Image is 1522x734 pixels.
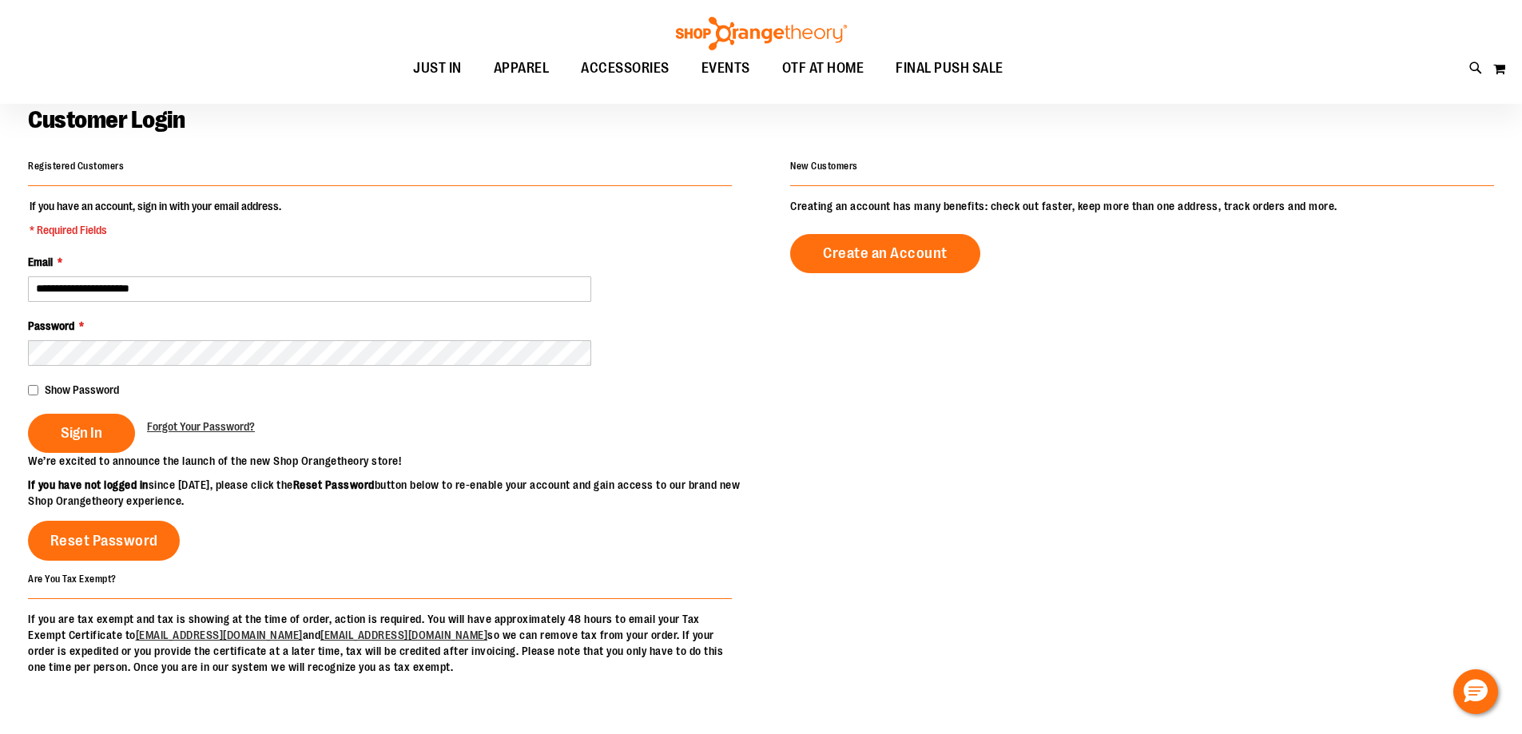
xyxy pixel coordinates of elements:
[880,50,1019,87] a: FINAL PUSH SALE
[494,50,550,86] span: APPAREL
[61,424,102,442] span: Sign In
[45,383,119,396] span: Show Password
[28,161,124,172] strong: Registered Customers
[397,50,478,87] a: JUST IN
[28,198,283,238] legend: If you have an account, sign in with your email address.
[320,629,487,641] a: [EMAIL_ADDRESS][DOMAIN_NAME]
[674,17,849,50] img: Shop Orangetheory
[766,50,880,87] a: OTF AT HOME
[28,453,761,469] p: We’re excited to announce the launch of the new Shop Orangetheory store!
[30,222,281,238] span: * Required Fields
[28,414,135,453] button: Sign In
[565,50,685,87] a: ACCESSORIES
[790,198,1494,214] p: Creating an account has many benefits: check out faster, keep more than one address, track orders...
[136,629,303,641] a: [EMAIL_ADDRESS][DOMAIN_NAME]
[147,420,255,433] span: Forgot Your Password?
[685,50,766,87] a: EVENTS
[790,161,858,172] strong: New Customers
[790,234,980,273] a: Create an Account
[147,419,255,434] a: Forgot Your Password?
[28,521,180,561] a: Reset Password
[413,50,462,86] span: JUST IN
[293,478,375,491] strong: Reset Password
[28,477,761,509] p: since [DATE], please click the button below to re-enable your account and gain access to our bran...
[28,319,74,332] span: Password
[28,256,53,268] span: Email
[1453,669,1498,714] button: Hello, have a question? Let’s chat.
[782,50,864,86] span: OTF AT HOME
[28,573,117,585] strong: Are You Tax Exempt?
[28,611,732,675] p: If you are tax exempt and tax is showing at the time of order, action is required. You will have ...
[701,50,750,86] span: EVENTS
[28,106,185,133] span: Customer Login
[478,50,566,87] a: APPAREL
[28,478,149,491] strong: If you have not logged in
[896,50,1003,86] span: FINAL PUSH SALE
[823,244,948,262] span: Create an Account
[50,532,158,550] span: Reset Password
[581,50,670,86] span: ACCESSORIES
